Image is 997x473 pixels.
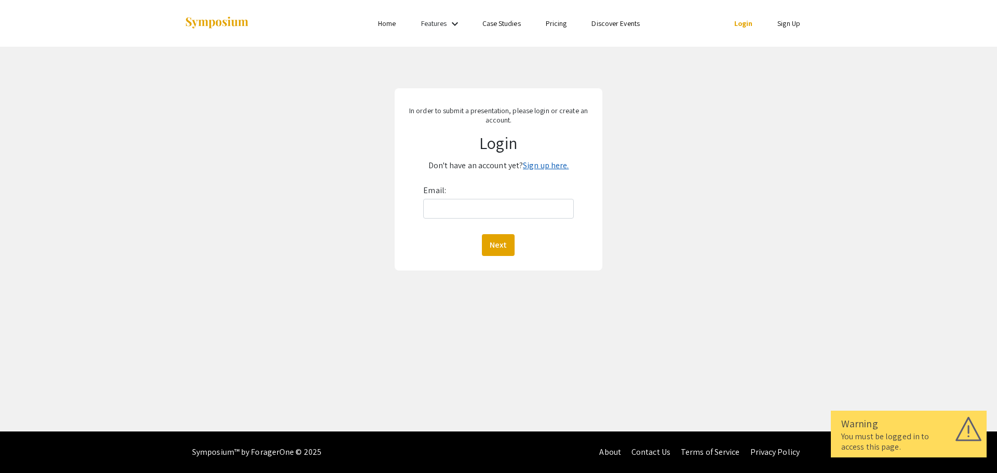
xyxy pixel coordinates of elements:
[423,182,446,199] label: Email:
[734,19,753,28] a: Login
[405,157,592,174] p: Don't have an account yet?
[631,447,670,457] a: Contact Us
[184,16,249,30] img: Symposium by ForagerOne
[449,18,461,30] mat-icon: Expand Features list
[482,19,521,28] a: Case Studies
[750,447,800,457] a: Privacy Policy
[405,106,592,125] p: In order to submit a presentation, please login or create an account.
[591,19,640,28] a: Discover Events
[841,416,976,431] div: Warning
[192,431,321,473] div: Symposium™ by ForagerOne © 2025
[546,19,567,28] a: Pricing
[482,234,515,256] button: Next
[378,19,396,28] a: Home
[599,447,621,457] a: About
[681,447,740,457] a: Terms of Service
[8,426,44,465] iframe: Chat
[841,431,976,452] div: You must be logged in to access this page.
[777,19,800,28] a: Sign Up
[405,133,592,153] h1: Login
[421,19,447,28] a: Features
[523,160,569,171] a: Sign up here.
